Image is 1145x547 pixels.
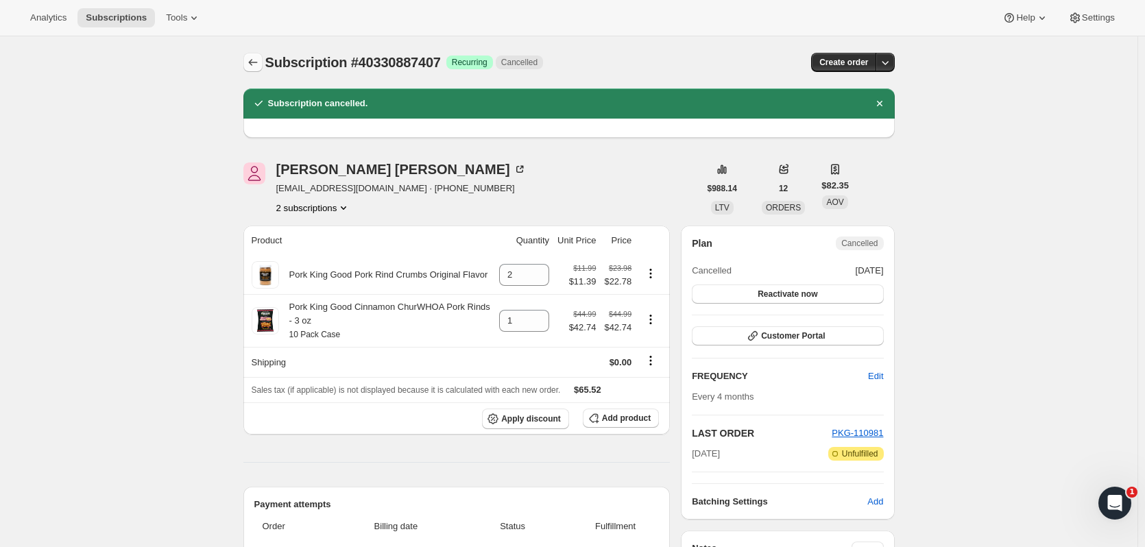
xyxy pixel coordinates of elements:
span: Tools [166,12,187,23]
small: $44.99 [573,310,596,318]
div: Pork King Good Cinnamon ChurWHOA Pork Rinds - 3 oz [279,300,492,341]
span: $11.39 [569,275,596,289]
div: Pork King Good Pork Rind Crumbs Original Flavor [279,268,488,282]
h6: Batching Settings [692,495,867,509]
span: Unfulfilled [842,448,878,459]
h2: LAST ORDER [692,426,832,440]
img: product img [252,307,279,335]
button: Apply discount [482,409,569,429]
button: Edit [860,365,891,387]
span: Sales tax (if applicable) is not displayed because it is calculated with each new order. [252,385,561,395]
span: Create order [819,57,868,68]
span: Cancelled [501,57,538,68]
h2: Plan [692,236,712,250]
th: Unit Price [553,226,600,256]
span: [EMAIL_ADDRESS][DOMAIN_NAME] · [PHONE_NUMBER] [276,182,527,195]
small: $44.99 [609,310,631,318]
span: Recurring [452,57,487,68]
button: Product actions [276,201,351,215]
span: Reactivate now [758,289,817,300]
button: Dismiss notification [870,94,889,113]
span: Settings [1082,12,1115,23]
span: Customer Portal [761,330,825,341]
th: Price [600,226,636,256]
span: Add [867,495,883,509]
span: AOV [826,197,843,207]
th: Order [254,511,343,542]
span: $22.78 [604,275,631,289]
span: Apply discount [501,413,561,424]
button: Tools [158,8,209,27]
button: Analytics [22,8,75,27]
span: Billing date [347,520,446,533]
span: $42.74 [604,321,631,335]
span: [DATE] [856,264,884,278]
span: LTV [715,203,730,212]
span: $42.74 [569,321,596,335]
button: Settings [1060,8,1123,27]
span: $82.35 [821,179,849,193]
button: Subscriptions [243,53,263,72]
span: Fulfillment [580,520,651,533]
iframe: Intercom live chat [1098,487,1131,520]
h2: Subscription cancelled. [268,97,368,110]
button: Subscriptions [77,8,155,27]
th: Product [243,226,496,256]
small: 10 Pack Case [289,330,341,339]
button: Customer Portal [692,326,883,345]
h2: Payment attempts [254,498,660,511]
button: 12 [771,179,796,198]
span: $988.14 [708,183,737,194]
span: Subscriptions [86,12,147,23]
button: Create order [811,53,876,72]
span: Add product [602,413,651,424]
button: Product actions [640,266,662,281]
small: $23.98 [609,264,631,272]
span: Edit [868,369,883,383]
h2: FREQUENCY [692,369,868,383]
div: [PERSON_NAME] [PERSON_NAME] [276,162,527,176]
button: Shipping actions [640,353,662,368]
span: $65.52 [574,385,601,395]
span: 12 [779,183,788,194]
button: $988.14 [699,179,745,198]
button: Reactivate now [692,284,883,304]
span: Janna Uskoski [243,162,265,184]
th: Quantity [495,226,553,256]
span: Cancelled [841,238,878,249]
span: ORDERS [766,203,801,212]
span: Help [1016,12,1035,23]
img: product img [252,261,279,289]
button: Add [859,491,891,513]
button: Product actions [640,312,662,327]
span: Every 4 months [692,391,754,402]
span: Status [453,520,572,533]
span: Subscription #40330887407 [265,55,441,70]
span: [DATE] [692,447,720,461]
th: Shipping [243,347,496,377]
small: $11.99 [573,264,596,272]
span: $0.00 [610,357,632,367]
span: Cancelled [692,264,732,278]
a: PKG-110981 [832,428,883,438]
button: Help [994,8,1057,27]
button: PKG-110981 [832,426,883,440]
span: 1 [1126,487,1137,498]
button: Add product [583,409,659,428]
span: Analytics [30,12,67,23]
